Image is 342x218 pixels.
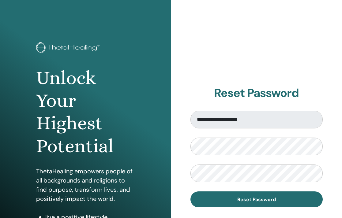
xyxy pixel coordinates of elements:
h2: Reset Password [190,86,323,100]
p: ThetaHealing empowers people of all backgrounds and religions to find purpose, transform lives, a... [36,167,135,203]
h1: Unlock Your Highest Potential [36,67,135,158]
span: Reset Password [237,196,276,203]
button: Reset Password [190,191,323,207]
